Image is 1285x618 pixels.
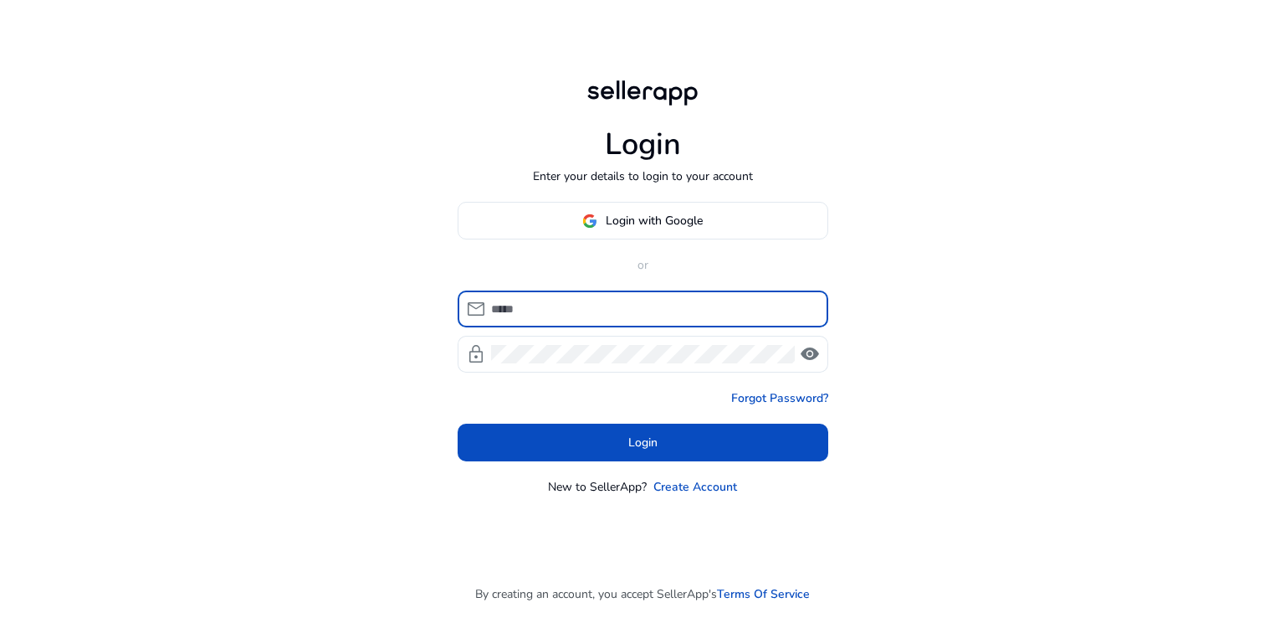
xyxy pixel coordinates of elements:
[458,202,828,239] button: Login with Google
[605,126,681,162] h1: Login
[606,212,703,229] span: Login with Google
[717,585,810,603] a: Terms Of Service
[731,389,828,407] a: Forgot Password?
[458,256,828,274] p: or
[548,478,647,496] p: New to SellerApp?
[466,344,486,364] span: lock
[466,299,486,319] span: mail
[458,424,828,461] button: Login
[582,214,597,229] img: google-logo.svg
[533,167,753,185] p: Enter your details to login to your account
[653,478,737,496] a: Create Account
[628,434,658,451] span: Login
[800,344,820,364] span: visibility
